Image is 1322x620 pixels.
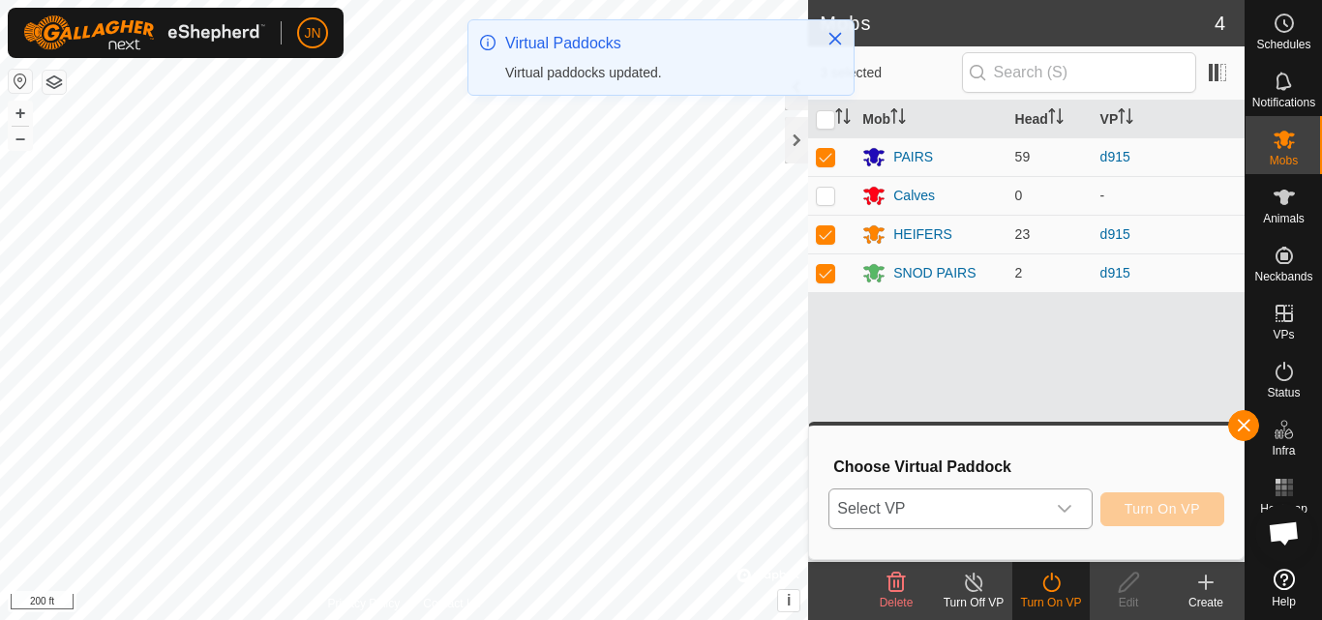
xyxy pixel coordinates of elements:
button: Turn On VP [1100,492,1224,526]
div: Open chat [1255,504,1313,562]
span: Notifications [1252,97,1315,108]
div: Turn On VP [1012,594,1090,611]
a: Contact Us [423,595,480,612]
div: Virtual paddocks updated. [505,63,807,83]
p-sorticon: Activate to sort [890,111,906,127]
button: – [9,127,32,150]
span: 59 [1015,149,1031,164]
button: i [778,590,799,611]
a: d915 [1100,226,1130,242]
div: Turn Off VP [935,594,1012,611]
span: Animals [1263,213,1305,224]
h2: Mobs [820,12,1215,35]
span: Turn On VP [1125,501,1200,517]
th: Head [1007,101,1093,138]
th: VP [1093,101,1245,138]
p-sorticon: Activate to sort [835,111,851,127]
p-sorticon: Activate to sort [1118,111,1133,127]
div: Calves [893,186,935,206]
span: 4 [1215,9,1225,38]
a: Help [1246,561,1322,615]
span: Heatmap [1260,503,1307,515]
button: Map Layers [43,71,66,94]
span: JN [304,23,320,44]
h3: Choose Virtual Paddock [833,458,1224,476]
button: Reset Map [9,70,32,93]
span: Status [1267,387,1300,399]
span: Select VP [829,489,1044,528]
input: Search (S) [962,52,1196,93]
div: HEIFERS [893,224,952,245]
div: Virtual Paddocks [505,32,807,55]
span: Delete [880,596,914,609]
span: Help [1272,596,1296,607]
img: Gallagher Logo [23,15,265,50]
button: + [9,102,32,125]
div: dropdown trigger [1045,489,1084,528]
span: Infra [1272,445,1295,457]
a: d915 [1100,149,1130,164]
button: Close [822,25,849,52]
span: VPs [1273,329,1294,340]
p-sorticon: Activate to sort [1048,111,1064,127]
div: Create [1167,594,1245,611]
a: d915 [1100,265,1130,280]
span: 2 [1015,265,1023,280]
div: PAIRS [893,147,933,167]
span: 0 [1015,188,1023,203]
div: SNOD PAIRS [893,263,976,283]
a: Privacy Policy [328,595,401,612]
span: 23 [1015,226,1031,242]
th: Mob [855,101,1007,138]
span: Schedules [1256,39,1310,50]
div: Edit [1090,594,1167,611]
span: Neckbands [1254,271,1312,282]
span: Mobs [1270,155,1298,166]
td: - [1093,176,1245,215]
span: 3 selected [820,63,961,83]
span: i [787,592,791,608]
